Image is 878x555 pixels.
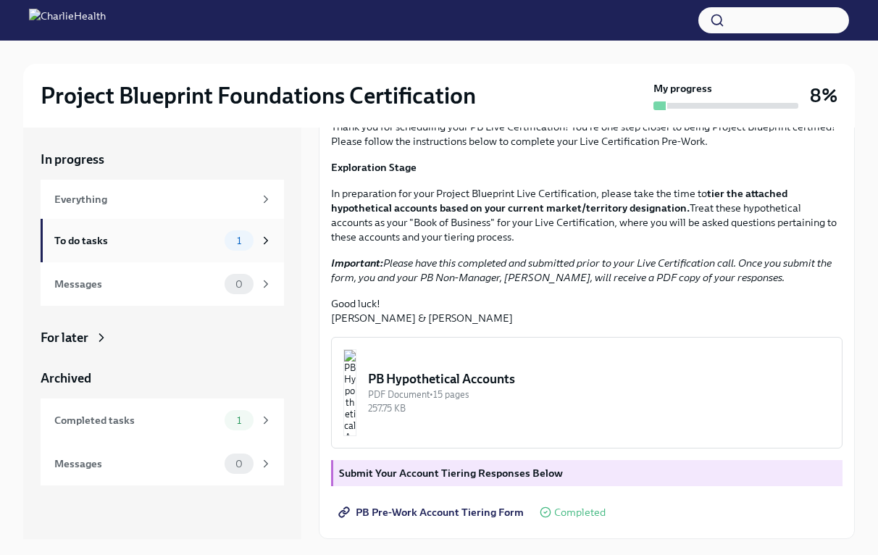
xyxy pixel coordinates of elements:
[41,219,284,262] a: To do tasks1
[331,120,843,149] p: Thank you for scheduling your PB Live Certification! You're one step closer to being Project Blue...
[331,186,843,244] p: In preparation for your Project Blueprint Live Certification, please take the time to Treat these...
[41,442,284,485] a: Messages0
[810,83,837,109] h3: 8%
[41,151,284,168] a: In progress
[228,415,250,426] span: 1
[41,262,284,306] a: Messages0
[331,296,843,325] p: Good luck! [PERSON_NAME] & [PERSON_NAME]
[228,235,250,246] span: 1
[54,456,219,472] div: Messages
[331,256,383,270] strong: Important:
[331,161,417,174] strong: Exploration Stage
[368,388,830,401] div: PDF Document • 15 pages
[54,191,254,207] div: Everything
[554,507,606,518] span: Completed
[331,337,843,448] button: PB Hypothetical AccountsPDF Document•15 pages257.75 KB
[41,398,284,442] a: Completed tasks1
[54,276,219,292] div: Messages
[41,81,476,110] h2: Project Blueprint Foundations Certification
[331,498,534,527] a: PB Pre-Work Account Tiering Form
[41,370,284,387] a: Archived
[29,9,106,32] img: CharlieHealth
[227,279,251,290] span: 0
[341,505,524,519] span: PB Pre-Work Account Tiering Form
[331,256,832,284] em: Please have this completed and submitted prior to your Live Certification call. Once you submit t...
[41,329,284,346] a: For later
[54,233,219,249] div: To do tasks
[653,81,712,96] strong: My progress
[339,467,563,480] strong: Submit Your Account Tiering Responses Below
[54,412,219,428] div: Completed tasks
[343,349,356,436] img: PB Hypothetical Accounts
[41,180,284,219] a: Everything
[368,401,830,415] div: 257.75 KB
[41,329,88,346] div: For later
[227,459,251,470] span: 0
[368,370,830,388] div: PB Hypothetical Accounts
